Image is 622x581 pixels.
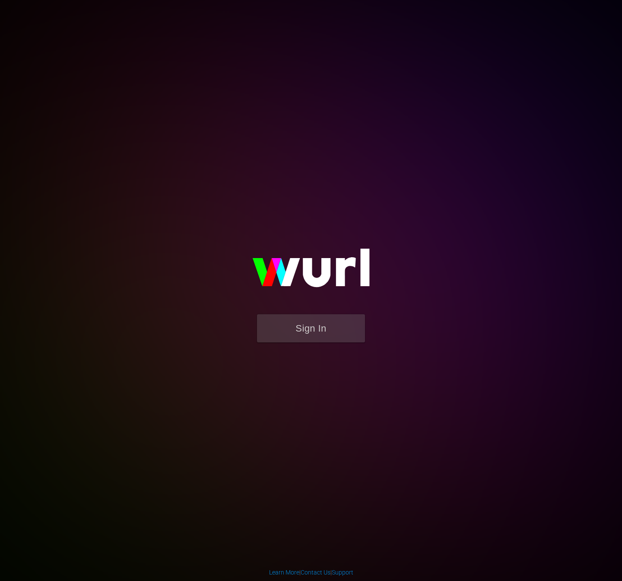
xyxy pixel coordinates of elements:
[269,569,299,576] a: Learn More
[225,230,397,314] img: wurl-logo-on-black-223613ac3d8ba8fe6dc639794a292ebdb59501304c7dfd60c99c58986ef67473.svg
[269,568,353,577] div: | |
[332,569,353,576] a: Support
[301,569,330,576] a: Contact Us
[257,314,365,342] button: Sign In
